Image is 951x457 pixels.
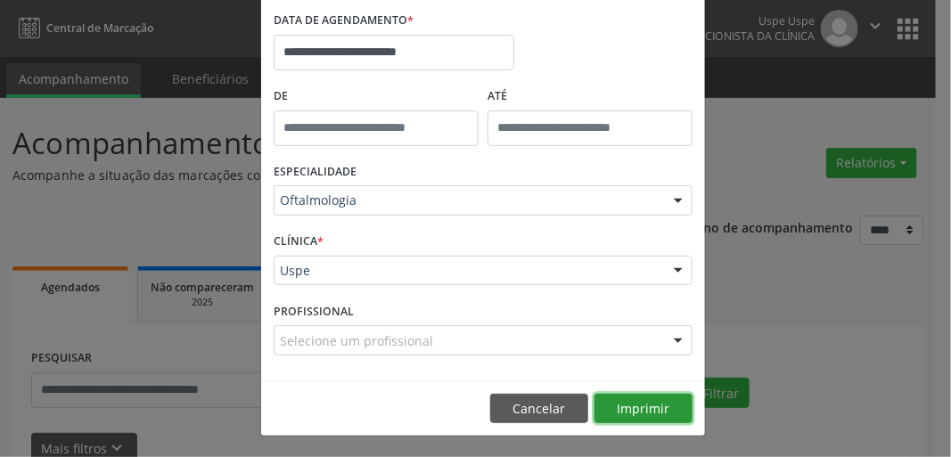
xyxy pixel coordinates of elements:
span: Uspe [280,262,656,280]
label: PROFISSIONAL [274,298,354,325]
span: Oftalmologia [280,192,656,209]
button: Cancelar [490,394,588,424]
label: ESPECIALIDADE [274,159,357,186]
label: DATA DE AGENDAMENTO [274,7,414,35]
span: Selecione um profissional [280,331,433,350]
label: ATÉ [488,83,693,110]
button: Imprimir [594,394,693,424]
label: De [274,83,479,110]
label: CLÍNICA [274,228,324,256]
